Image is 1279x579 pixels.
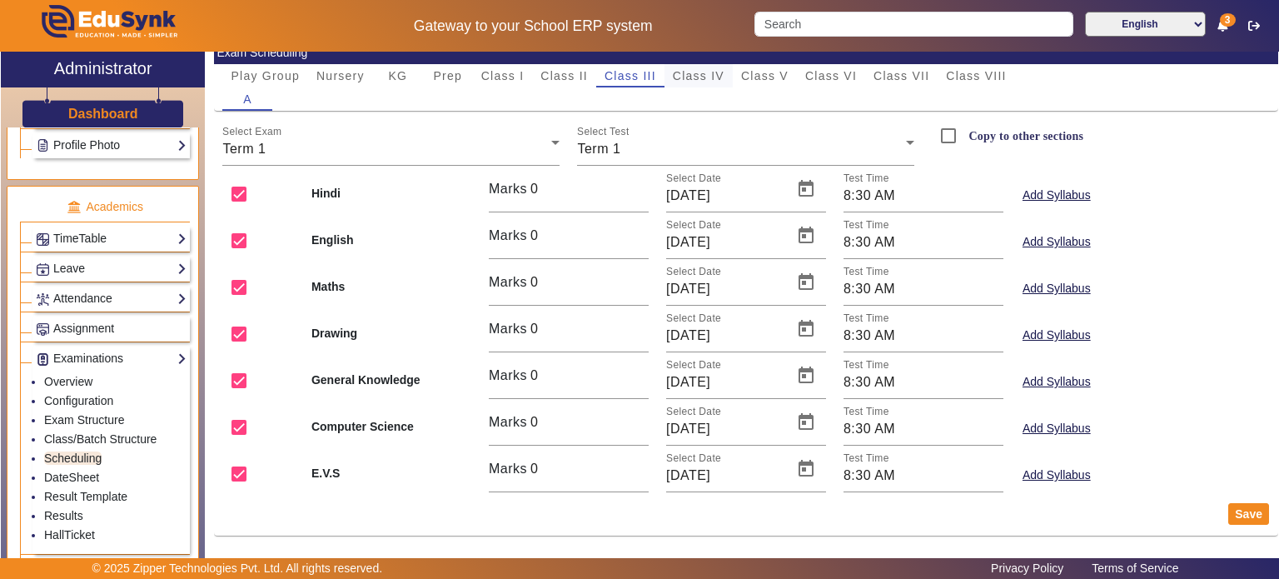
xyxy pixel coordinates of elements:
p: © 2025 Zipper Technologies Pvt. Ltd. All rights reserved. [92,560,383,577]
a: Overview [44,375,92,388]
a: Result Template [44,490,127,503]
a: Configuration [44,394,113,407]
input: Test Time [844,466,1003,486]
button: Open calendar [786,262,826,302]
span: Marks [489,368,527,382]
a: Privacy Policy [983,557,1072,579]
a: Exam Structure [44,413,124,427]
b: General Knowledge [311,372,471,389]
span: Marks [489,228,527,242]
button: Save [1228,503,1269,525]
span: Term 1 [577,142,620,156]
input: Test Time [844,419,1003,439]
span: Marks [489,462,527,476]
mat-label: Select Date [666,407,721,417]
input: Test Time [844,326,1003,346]
input: Test Time [844,186,1003,206]
input: Select Date [666,326,783,346]
mat-label: Select Date [666,453,721,464]
input: Select Date [666,466,783,486]
span: Class V [741,70,789,82]
input: Test Time [844,279,1003,299]
b: E.V.S [311,465,471,482]
mat-label: Test Time [844,267,889,277]
input: Select Date [666,372,783,392]
span: Class I [481,70,525,82]
button: Add Syllabus [1021,465,1092,486]
span: Marks [489,275,527,289]
span: KG [388,70,407,82]
a: Dashboard [67,105,139,122]
button: Add Syllabus [1021,325,1092,346]
a: Results [44,509,83,522]
h5: Gateway to your School ERP system [329,17,737,35]
button: Open calendar [786,402,826,442]
a: Administrator [1,52,205,87]
button: Add Syllabus [1021,232,1092,252]
span: Prep [433,70,462,82]
mat-label: Test Time [844,360,889,371]
mat-label: Test Time [844,407,889,417]
span: A [243,93,252,105]
input: Test Time [844,372,1003,392]
mat-label: Select Date [666,173,721,184]
button: Open calendar [786,169,826,209]
a: HallTicket [44,528,95,542]
b: English [311,232,471,249]
span: Assignment [53,322,114,335]
b: Drawing [311,325,471,342]
mat-label: Test Time [844,173,889,184]
mat-label: Test Time [844,220,889,231]
a: DateSheet [44,471,99,484]
button: Add Syllabus [1021,278,1092,299]
span: Class VIII [946,70,1006,82]
span: Class VII [873,70,929,82]
a: Assignment [36,319,187,338]
input: Search [754,12,1072,37]
mat-label: Select Date [666,267,721,277]
a: Scheduling [44,452,102,465]
mat-label: Test Time [844,453,889,464]
h2: Administrator [54,58,152,78]
button: Open calendar [786,356,826,396]
span: Marks [489,182,527,196]
img: academic.png [67,200,82,215]
span: Marks [489,322,527,336]
button: Add Syllabus [1021,418,1092,439]
span: Marks [489,415,527,429]
input: Select Date [666,186,783,206]
mat-label: Select Date [666,220,721,231]
mat-card-header: Exam Scheduling [214,41,1278,64]
span: Class III [605,70,656,82]
mat-label: Select Exam [222,127,281,137]
a: Class/Batch Structure [44,432,157,446]
mat-label: Test Time [844,313,889,324]
input: Select Date [666,419,783,439]
mat-label: Select Test [577,127,630,137]
label: Copy to other sections [965,129,1083,143]
button: Add Syllabus [1021,185,1092,206]
span: Term 1 [222,142,266,156]
span: Nursery [316,70,365,82]
mat-label: Select Date [666,360,721,371]
button: Open calendar [786,449,826,489]
span: Class VI [805,70,857,82]
span: 3 [1220,13,1236,27]
button: Open calendar [786,309,826,349]
b: Computer Science [311,418,471,436]
span: Class IV [673,70,724,82]
input: Select Date [666,279,783,299]
span: Class II [540,70,588,82]
h3: Dashboard [68,106,138,122]
a: Terms of Service [1083,557,1187,579]
img: Assignments.png [37,323,49,336]
button: Open calendar [786,216,826,256]
span: Play Group [231,70,300,82]
mat-label: Select Date [666,313,721,324]
b: Maths [311,278,471,296]
b: Hindi [311,185,471,202]
input: Test Time [844,232,1003,252]
input: Select Date [666,232,783,252]
button: Add Syllabus [1021,372,1092,392]
p: Academics [20,198,190,216]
